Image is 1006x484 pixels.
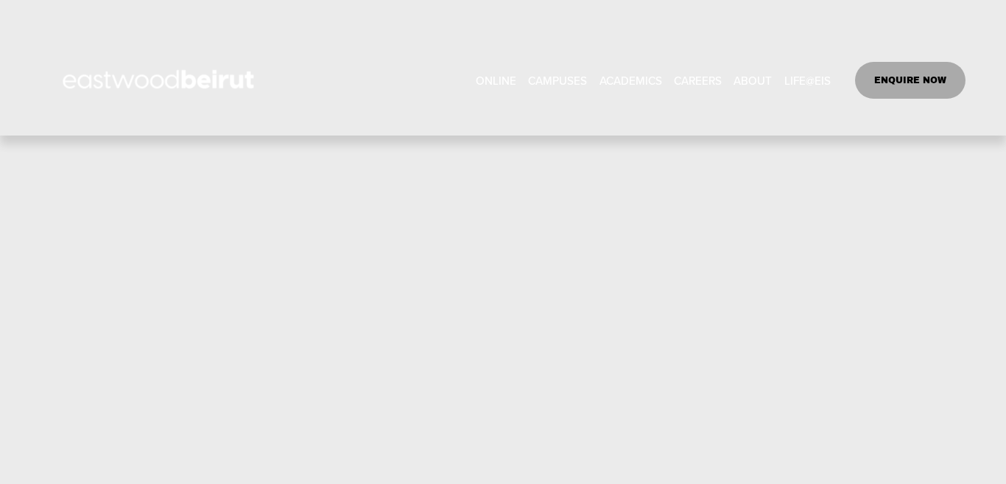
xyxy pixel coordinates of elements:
[734,71,772,91] span: ABOUT
[41,43,281,118] img: EastwoodIS Global Site
[734,69,772,92] a: folder dropdown
[528,71,587,91] span: CAMPUSES
[855,62,966,99] a: ENQUIRE NOW
[674,69,722,92] a: CAREERS
[528,69,587,92] a: folder dropdown
[599,69,662,92] a: folder dropdown
[599,71,662,91] span: ACADEMICS
[784,71,831,91] span: LIFE@EIS
[476,69,516,92] a: ONLINE
[784,69,831,92] a: folder dropdown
